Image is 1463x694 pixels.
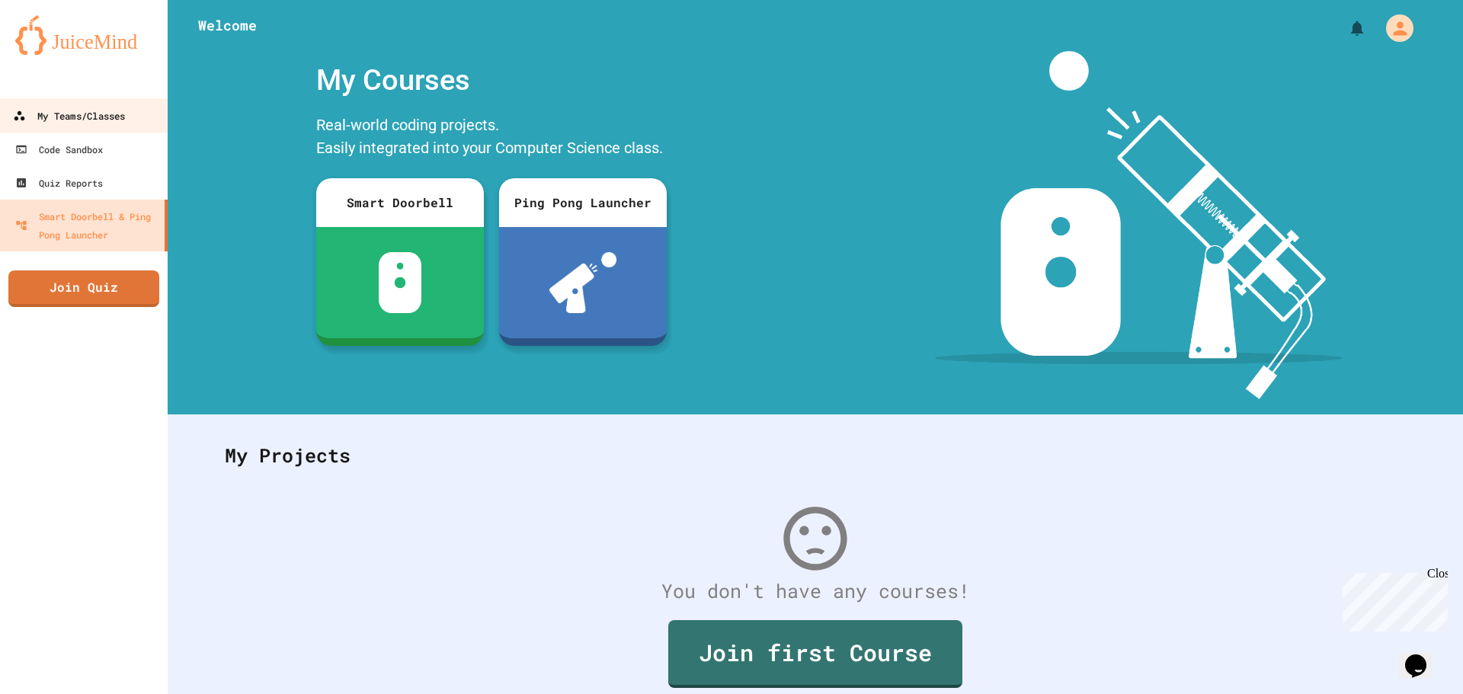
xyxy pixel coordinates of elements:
[15,15,152,55] img: logo-orange.svg
[8,270,159,307] a: Join Quiz
[668,620,962,688] a: Join first Course
[15,207,158,244] div: Smart Doorbell & Ping Pong Launcher
[15,140,103,158] div: Code Sandbox
[15,174,103,192] div: Quiz Reports
[1370,11,1417,46] div: My Account
[379,252,422,313] img: sdb-white.svg
[13,107,125,126] div: My Teams/Classes
[1337,567,1448,632] iframe: chat widget
[935,51,1343,399] img: banner-image-my-projects.png
[499,178,667,227] div: Ping Pong Launcher
[549,252,617,313] img: ppl-with-ball.png
[210,577,1421,606] div: You don't have any courses!
[316,178,484,227] div: Smart Doorbell
[6,6,105,97] div: Chat with us now!Close
[1399,633,1448,679] iframe: chat widget
[210,426,1421,485] div: My Projects
[309,51,674,110] div: My Courses
[309,110,674,167] div: Real-world coding projects. Easily integrated into your Computer Science class.
[1320,15,1370,41] div: My Notifications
